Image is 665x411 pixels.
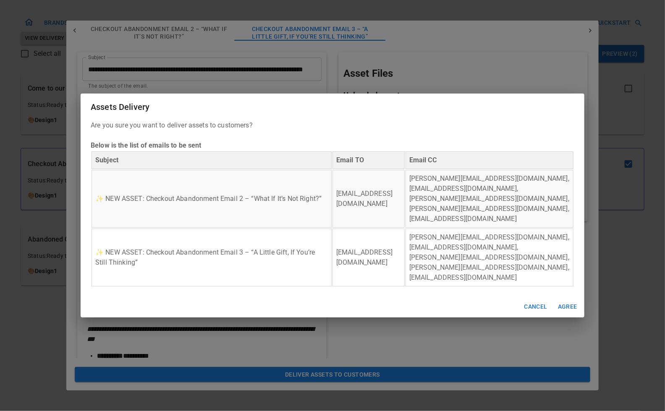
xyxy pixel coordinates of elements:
[554,299,581,315] button: Agree
[92,229,332,286] td: ✨ NEW ASSET: Checkout Abandonment Email 3 – “A Little Gift, If You’re Still Thinking”
[406,229,573,286] td: [PERSON_NAME][EMAIL_ADDRESS][DOMAIN_NAME], [EMAIL_ADDRESS][DOMAIN_NAME], [PERSON_NAME][EMAIL_ADDR...
[332,151,405,169] th: Email TO
[332,170,405,228] td: [EMAIL_ADDRESS][DOMAIN_NAME]
[81,94,584,120] h2: Assets Delivery
[406,151,573,169] th: Email CC
[91,141,202,149] b: Below is the list of emails to be sent
[406,170,573,228] td: [PERSON_NAME][EMAIL_ADDRESS][DOMAIN_NAME], [EMAIL_ADDRESS][DOMAIN_NAME], [PERSON_NAME][EMAIL_ADDR...
[92,151,332,169] th: Subject
[332,229,405,286] td: [EMAIL_ADDRESS][DOMAIN_NAME]
[521,299,551,315] button: Cancel
[92,170,332,228] td: ✨ NEW ASSET: Checkout Abandonment Email 2 – “What If It’s Not Right?”
[91,120,574,287] p: Are you sure you want to deliver assets to customers?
